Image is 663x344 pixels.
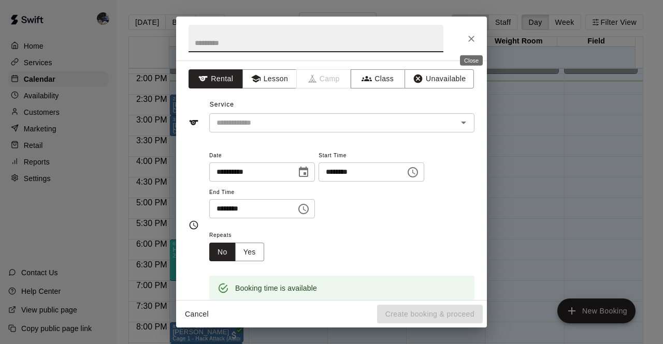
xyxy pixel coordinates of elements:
[293,199,314,219] button: Choose time, selected time is 2:45 PM
[209,149,315,163] span: Date
[189,69,243,88] button: Rental
[189,220,199,230] svg: Timing
[210,101,234,108] span: Service
[405,69,474,88] button: Unavailable
[235,279,317,297] div: Booking time is available
[235,243,264,262] button: Yes
[209,186,315,200] span: End Time
[402,162,423,183] button: Choose time, selected time is 2:15 PM
[180,305,213,324] button: Cancel
[297,69,351,88] span: Camps can only be created in the Services page
[319,149,424,163] span: Start Time
[351,69,405,88] button: Class
[462,29,481,48] button: Close
[209,229,272,243] span: Repeats
[456,115,471,130] button: Open
[189,117,199,128] svg: Service
[209,243,264,262] div: outlined button group
[242,69,297,88] button: Lesson
[460,55,483,66] div: Close
[293,162,314,183] button: Choose date, selected date is Sep 10, 2025
[209,243,236,262] button: No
